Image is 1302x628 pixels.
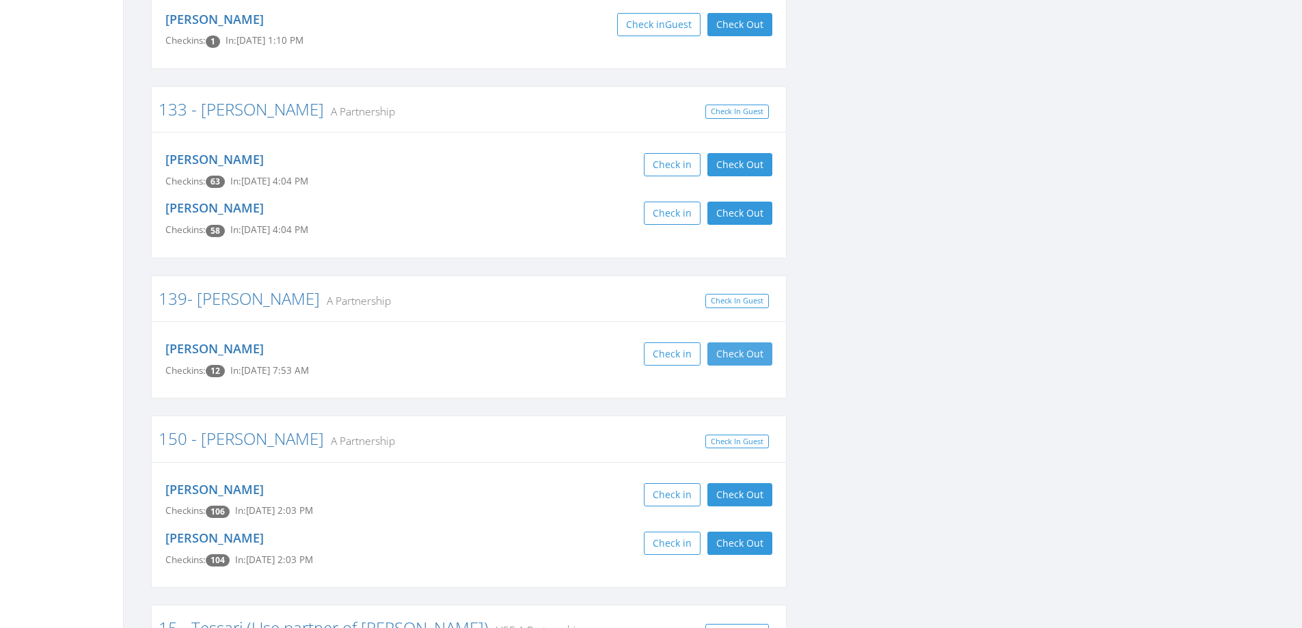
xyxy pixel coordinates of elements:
span: Checkin count [206,365,225,377]
button: Check Out [707,483,772,506]
a: [PERSON_NAME] [165,530,264,546]
button: Check Out [707,532,772,555]
span: Checkin count [206,554,230,566]
a: Check In Guest [705,105,769,119]
span: Checkins: [165,504,206,517]
button: Check in [644,342,701,366]
button: Check Out [707,13,772,36]
span: In: [DATE] 2:03 PM [235,554,313,566]
span: In: [DATE] 2:03 PM [235,504,313,517]
span: In: [DATE] 1:10 PM [226,34,303,46]
a: Check In Guest [705,294,769,308]
a: 139- [PERSON_NAME] [159,287,320,310]
span: In: [DATE] 4:04 PM [230,223,308,236]
button: Check in [644,153,701,176]
a: Check In Guest [705,435,769,449]
span: Checkins: [165,34,206,46]
button: Check in [644,202,701,225]
a: [PERSON_NAME] [165,200,264,216]
button: Check Out [707,342,772,366]
small: A Partnership [324,104,395,119]
a: [PERSON_NAME] [165,151,264,167]
span: Checkin count [206,36,220,48]
span: Checkin count [206,176,225,188]
button: Check Out [707,202,772,225]
a: [PERSON_NAME] [165,11,264,27]
span: Checkins: [165,223,206,236]
button: Check in [644,532,701,555]
a: [PERSON_NAME] [165,481,264,497]
span: Guest [665,18,692,31]
span: Checkins: [165,175,206,187]
span: Checkins: [165,364,206,377]
span: Checkin count [206,225,225,237]
a: 133 - [PERSON_NAME] [159,98,324,120]
button: Check in [644,483,701,506]
span: Checkins: [165,554,206,566]
button: Check inGuest [617,13,701,36]
a: [PERSON_NAME] [165,340,264,357]
a: 150 - [PERSON_NAME] [159,427,324,450]
span: Checkin count [206,506,230,518]
small: A Partnership [320,293,391,308]
small: A Partnership [324,433,395,448]
span: In: [DATE] 4:04 PM [230,175,308,187]
span: In: [DATE] 7:53 AM [230,364,309,377]
button: Check Out [707,153,772,176]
